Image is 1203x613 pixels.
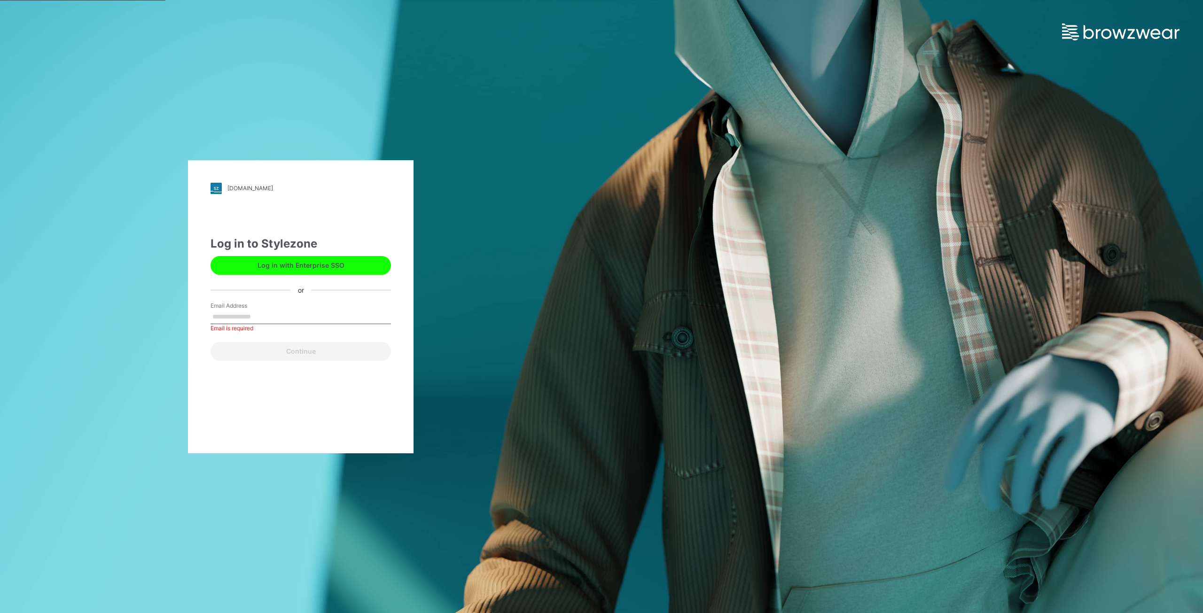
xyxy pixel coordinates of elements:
[211,324,391,333] div: Email is required
[1062,23,1180,40] img: browzwear-logo.e42bd6dac1945053ebaf764b6aa21510.svg
[227,185,273,192] div: [DOMAIN_NAME]
[211,235,391,252] div: Log in to Stylezone
[211,302,276,310] label: Email Address
[211,183,391,194] a: [DOMAIN_NAME]
[211,256,391,275] button: Log in with Enterprise SSO
[211,183,222,194] img: stylezone-logo.562084cfcfab977791bfbf7441f1a819.svg
[290,285,312,295] div: or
